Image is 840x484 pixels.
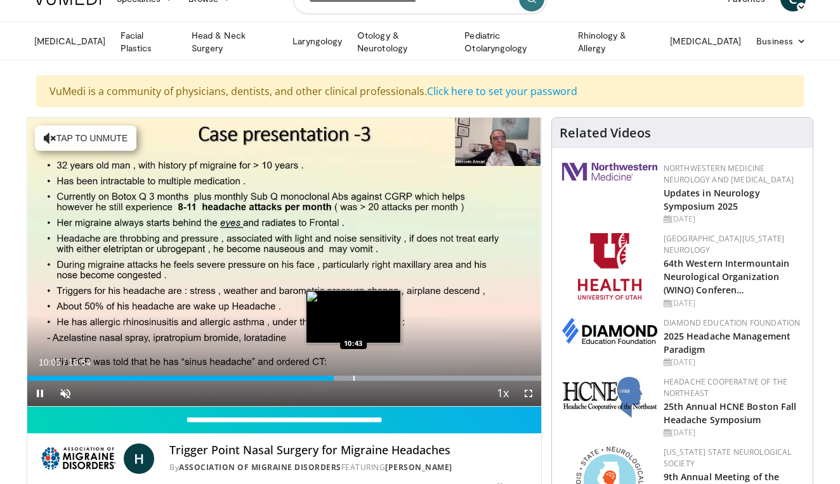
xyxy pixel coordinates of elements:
[27,381,53,406] button: Pause
[664,427,803,438] div: [DATE]
[562,317,657,344] img: d0406666-9e5f-4b94-941b-f1257ac5ccaf.png.150x105_q85_autocrop_double_scale_upscale_version-0.2.png
[664,376,788,398] a: Headache Cooperative of the Northeast
[36,75,804,107] div: VuMedi is a community of physicians, dentists, and other clinical professionals.
[35,125,136,151] button: Tap to unmute
[490,381,516,406] button: Playback Rate
[169,443,531,457] h4: Trigger Point Nasal Surgery for Migraine Headaches
[184,29,285,54] a: Head & Neck Surgery
[457,29,570,54] a: Pediatric Otolaryngology
[39,357,61,367] span: 10:05
[63,357,66,367] span: /
[664,330,791,355] a: 2025 Headache Management Paradigm
[664,298,803,309] div: [DATE]
[664,213,803,225] div: [DATE]
[27,29,113,54] a: [MEDICAL_DATA]
[350,29,457,54] a: Otology & Neurotology
[179,462,341,473] a: Association of Migraine Disorders
[560,125,651,141] h4: Related Videos
[562,376,657,418] img: 6c52f715-17a6-4da1-9b6c-8aaf0ffc109f.jpg.150x105_q85_autocrop_double_scale_upscale_version-0.2.jpg
[27,118,541,407] video-js: Video Player
[53,381,78,406] button: Unmute
[664,357,803,368] div: [DATE]
[113,29,184,54] a: Facial Plastics
[664,447,792,469] a: [US_STATE] State Neurological Society
[664,233,785,255] a: [GEOGRAPHIC_DATA][US_STATE] Neurology
[516,381,541,406] button: Fullscreen
[664,187,760,212] a: Updates in Neurology Symposium 2025
[562,163,657,181] img: 2a462fb6-9365-492a-ac79-3166a6f924d8.png.150x105_q85_autocrop_double_scale_upscale_version-0.2.jpg
[578,233,641,300] img: f6362829-b0a3-407d-a044-59546adfd345.png.150x105_q85_autocrop_double_scale_upscale_version-0.2.png
[570,29,663,54] a: Rhinology & Allergy
[385,462,452,473] a: [PERSON_NAME]
[662,29,749,54] a: [MEDICAL_DATA]
[124,443,154,474] a: H
[664,400,797,426] a: 25th Annual HCNE Boston Fall Headache Symposium
[69,357,91,367] span: 16:54
[169,462,531,473] div: By FEATURING
[427,84,577,98] a: Click here to set your password
[37,443,119,474] img: Association of Migraine Disorders
[664,163,794,185] a: Northwestern Medicine Neurology and [MEDICAL_DATA]
[749,29,813,54] a: Business
[285,29,350,54] a: Laryngology
[306,290,401,343] img: image.jpeg
[664,317,801,328] a: Diamond Education Foundation
[27,376,541,381] div: Progress Bar
[664,257,790,296] a: 64th Western Intermountain Neurological Organization (WINO) Conferen…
